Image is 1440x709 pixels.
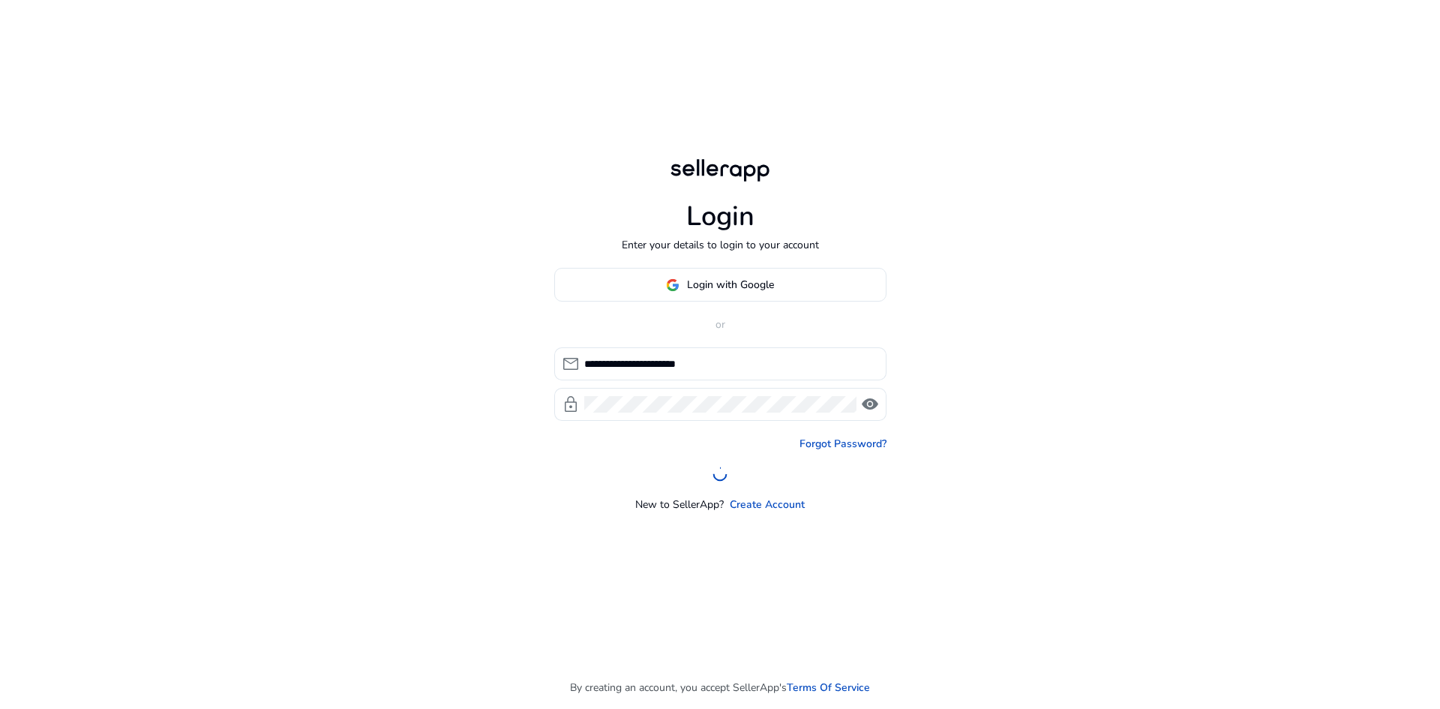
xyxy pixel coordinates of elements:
p: New to SellerApp? [635,497,724,512]
p: Enter your details to login to your account [622,237,819,253]
h1: Login [686,200,754,233]
span: mail [562,355,580,373]
button: Login with Google [554,268,886,302]
a: Create Account [730,497,805,512]
p: or [554,317,886,332]
a: Forgot Password? [799,436,886,452]
img: google-logo.svg [666,278,679,292]
a: Terms Of Service [787,680,870,695]
span: lock [562,395,580,413]
span: Login with Google [687,277,774,293]
span: visibility [861,395,879,413]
